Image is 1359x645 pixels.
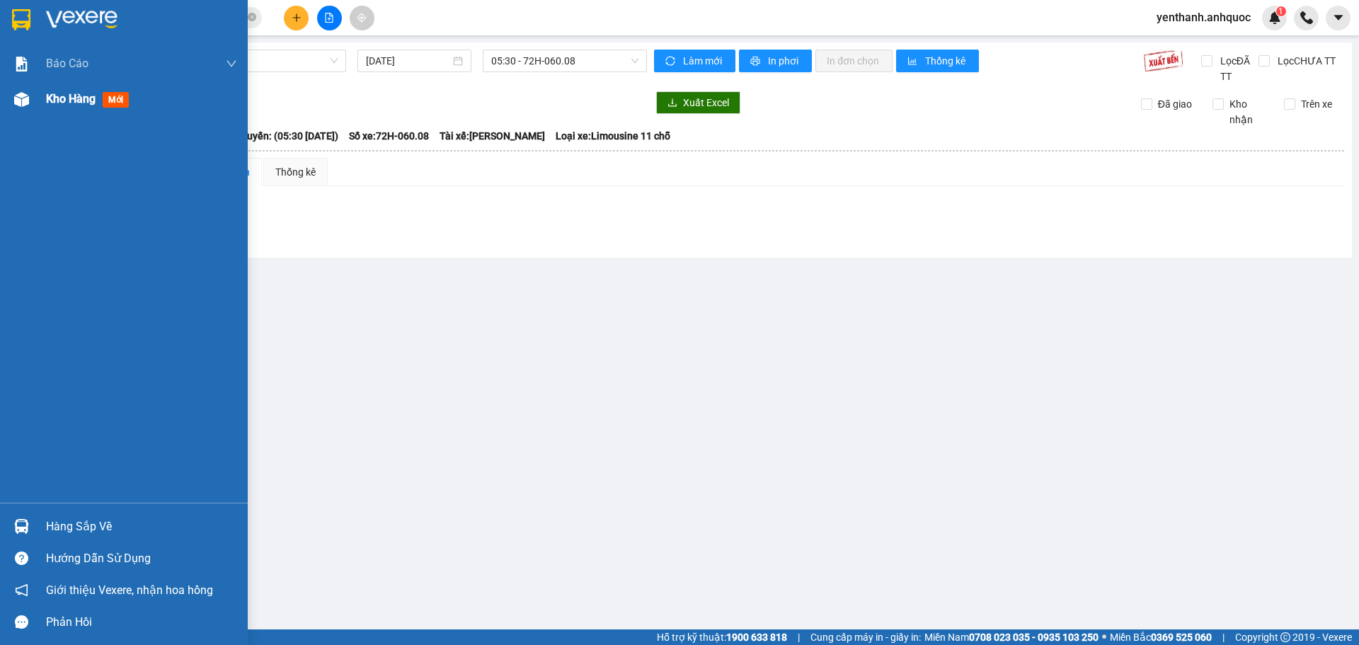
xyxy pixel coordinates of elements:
strong: 0369 525 060 [1151,632,1212,643]
button: In đơn chọn [815,50,893,72]
span: Chuyến: (05:30 [DATE]) [235,128,338,144]
span: Thống kê [925,53,968,69]
span: Kho hàng [46,92,96,105]
div: Phản hồi [46,612,237,633]
span: Giới thiệu Vexere, nhận hoa hồng [46,581,213,599]
button: syncLàm mới [654,50,735,72]
input: 13/09/2025 [366,53,450,69]
button: caret-down [1326,6,1351,30]
span: question-circle [15,552,28,565]
span: Cung cấp máy in - giấy in: [810,629,921,645]
span: Lọc ĐÃ TT [1215,53,1258,84]
div: Hướng dẫn sử dụng [46,548,237,569]
span: | [798,629,800,645]
span: message [15,615,28,629]
strong: 0708 023 035 - 0935 103 250 [969,632,1099,643]
img: warehouse-icon [14,519,29,534]
span: | [1222,629,1225,645]
span: aim [357,13,367,23]
button: aim [350,6,374,30]
span: sync [665,56,677,67]
button: plus [284,6,309,30]
span: Kho nhận [1224,96,1273,127]
span: Trên xe [1295,96,1338,112]
span: mới [103,92,129,108]
button: file-add [317,6,342,30]
span: In phơi [768,53,801,69]
div: Thống kê [275,164,316,180]
span: Miền Bắc [1110,629,1212,645]
span: plus [292,13,302,23]
img: icon-new-feature [1268,11,1281,24]
span: close-circle [248,13,256,21]
button: printerIn phơi [739,50,812,72]
span: 1 [1278,6,1283,16]
span: Loại xe: Limousine 11 chỗ [556,128,670,144]
button: downloadXuất Excel [656,91,740,114]
span: notification [15,583,28,597]
span: down [226,58,237,69]
span: caret-down [1332,11,1345,24]
img: logo-vxr [12,9,30,30]
span: Hỗ trợ kỹ thuật: [657,629,787,645]
strong: 1900 633 818 [726,632,787,643]
span: Đã giao [1152,96,1198,112]
img: phone-icon [1300,11,1313,24]
span: close-circle [248,11,256,25]
div: Hàng sắp về [46,516,237,537]
sup: 1 [1276,6,1286,16]
img: 9k= [1143,50,1183,72]
span: yenthanh.anhquoc [1145,8,1262,26]
button: bar-chartThống kê [896,50,979,72]
span: printer [750,56,762,67]
span: Số xe: 72H-060.08 [349,128,429,144]
span: bar-chart [907,56,919,67]
img: warehouse-icon [14,92,29,107]
img: solution-icon [14,57,29,72]
span: Lọc CHƯA TT [1272,53,1338,69]
span: Tài xế: [PERSON_NAME] [440,128,545,144]
span: Miền Nam [924,629,1099,645]
span: Làm mới [683,53,724,69]
span: 05:30 - 72H-060.08 [491,50,638,72]
span: copyright [1280,632,1290,642]
span: file-add [324,13,334,23]
span: Báo cáo [46,55,88,72]
span: ⚪️ [1102,634,1106,640]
